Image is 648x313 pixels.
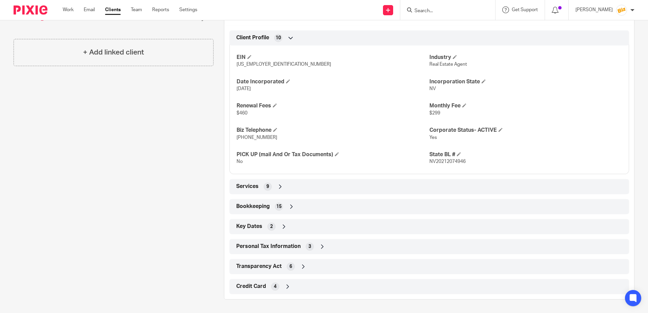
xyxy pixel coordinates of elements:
[276,203,282,210] span: 15
[236,243,301,250] span: Personal Tax Information
[83,47,144,58] h4: + Add linked client
[270,223,273,230] span: 2
[414,8,475,14] input: Search
[237,127,429,134] h4: Biz Telephone
[429,135,437,140] span: Yes
[289,263,292,270] span: 6
[616,5,627,16] img: siteIcon.png
[237,78,429,85] h4: Date Incorporated
[237,159,243,164] span: No
[274,283,277,290] span: 4
[429,78,622,85] h4: Incorporation State
[429,151,622,158] h4: State BL #
[429,86,436,91] span: NV
[236,203,270,210] span: Bookkeeping
[237,102,429,109] h4: Renewal Fees
[236,223,262,230] span: Key Dates
[237,62,331,67] span: [US_EMPLOYER_IDENTIFICATION_NUMBER]
[429,54,622,61] h4: Industry
[14,5,47,15] img: Pixie
[512,7,538,12] span: Get Support
[105,6,121,13] a: Clients
[237,135,277,140] span: [PHONE_NUMBER]
[237,86,251,91] span: [DATE]
[429,111,440,116] span: $299
[276,35,281,41] span: 10
[236,263,282,270] span: Transparency Act
[429,62,467,67] span: Real Estate Agent
[179,6,197,13] a: Settings
[308,243,311,250] span: 3
[236,183,259,190] span: Services
[237,151,429,158] h4: PICK UP (mail And Or Tax Documents)
[237,111,247,116] span: $460
[131,6,142,13] a: Team
[63,6,74,13] a: Work
[236,34,269,41] span: Client Profile
[429,102,622,109] h4: Monthly Fee
[575,6,613,13] p: [PERSON_NAME]
[236,283,266,290] span: Credit Card
[429,127,622,134] h4: Corporate Status- ACTIVE
[84,6,95,13] a: Email
[266,183,269,190] span: 9
[152,6,169,13] a: Reports
[237,54,429,61] h4: EIN
[429,159,466,164] span: NV20212074946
